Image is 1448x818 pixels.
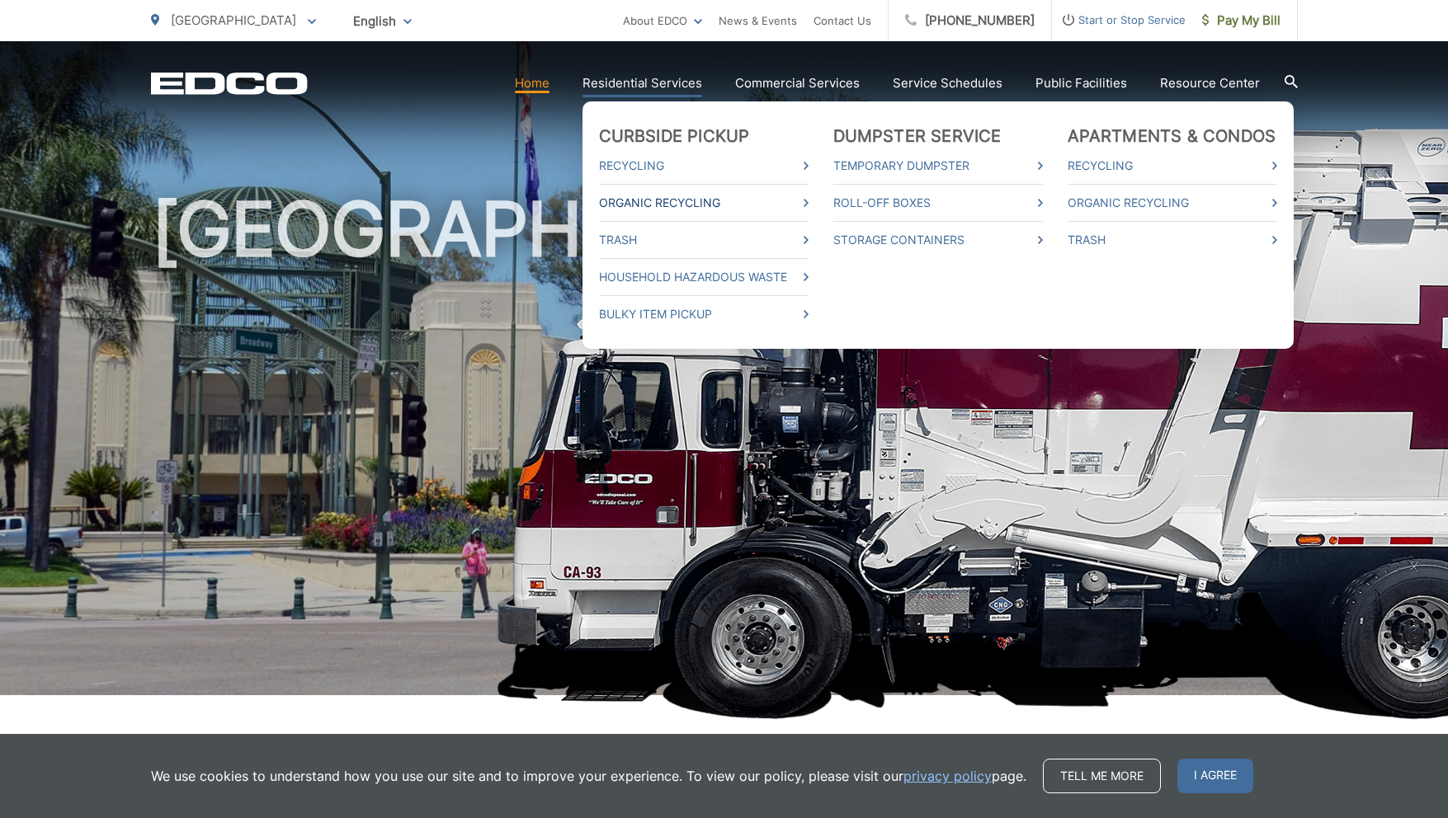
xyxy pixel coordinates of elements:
[151,72,308,95] a: EDCD logo. Return to the homepage.
[599,230,809,250] a: Trash
[1068,230,1277,250] a: Trash
[515,73,549,93] a: Home
[814,11,871,31] a: Contact Us
[1035,73,1127,93] a: Public Facilities
[171,12,296,28] span: [GEOGRAPHIC_DATA]
[623,11,702,31] a: About EDCO
[735,73,860,93] a: Commercial Services
[151,766,1026,786] p: We use cookies to understand how you use our site and to improve your experience. To view our pol...
[1160,73,1260,93] a: Resource Center
[583,73,702,93] a: Residential Services
[833,193,1043,213] a: Roll-Off Boxes
[1068,126,1276,146] a: Apartments & Condos
[903,766,992,786] a: privacy policy
[599,304,809,324] a: Bulky Item Pickup
[599,156,809,176] a: Recycling
[1043,759,1161,793] a: Tell me more
[341,7,424,35] span: English
[1068,193,1277,213] a: Organic Recycling
[599,193,809,213] a: Organic Recycling
[833,230,1043,250] a: Storage Containers
[719,11,797,31] a: News & Events
[1202,11,1281,31] span: Pay My Bill
[599,126,750,146] a: Curbside Pickup
[599,267,809,287] a: Household Hazardous Waste
[833,156,1043,176] a: Temporary Dumpster
[893,73,1002,93] a: Service Schedules
[833,126,1002,146] a: Dumpster Service
[151,188,1298,710] h1: [GEOGRAPHIC_DATA]
[1068,156,1277,176] a: Recycling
